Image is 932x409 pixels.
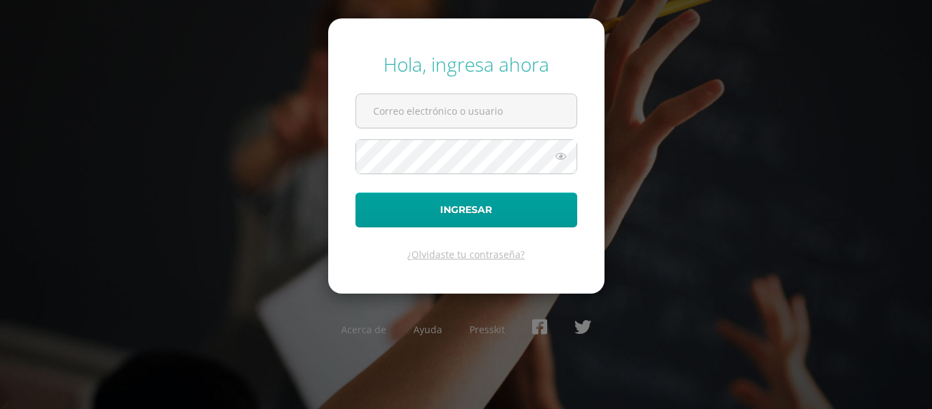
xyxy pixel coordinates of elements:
[355,51,577,77] div: Hola, ingresa ahora
[469,323,505,336] a: Presskit
[413,323,442,336] a: Ayuda
[356,94,577,128] input: Correo electrónico o usuario
[341,323,386,336] a: Acerca de
[355,193,577,227] button: Ingresar
[407,248,525,261] a: ¿Olvidaste tu contraseña?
